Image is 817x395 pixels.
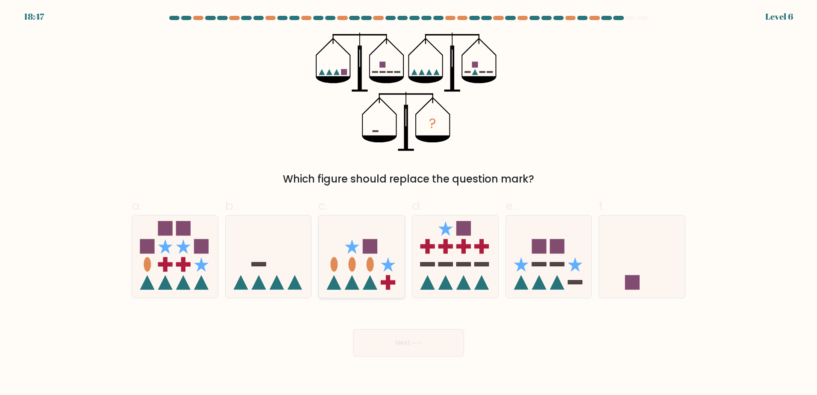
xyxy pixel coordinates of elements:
span: f. [599,197,605,214]
div: 18:47 [24,10,44,23]
span: e. [505,197,515,214]
span: a. [132,197,142,214]
span: d. [412,197,422,214]
button: Next [353,329,464,357]
span: b. [225,197,235,214]
tspan: ? [429,114,437,133]
div: Which figure should replace the question mark? [137,171,680,187]
div: Level 6 [765,10,793,23]
span: c. [318,197,328,214]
